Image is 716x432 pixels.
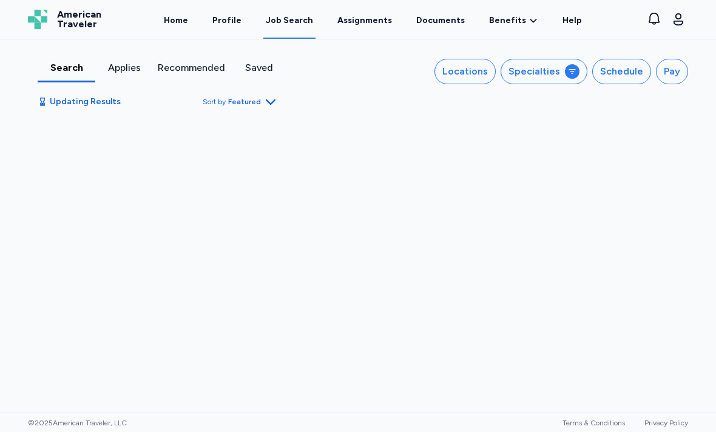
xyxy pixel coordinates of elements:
a: Job Search [263,1,316,39]
div: Saved [235,61,283,75]
span: Featured [228,97,261,107]
button: Pay [656,59,688,84]
span: Sort by [203,97,226,107]
button: Locations [434,59,496,84]
span: Updating Results [50,96,121,108]
a: Terms & Conditions [562,419,625,427]
div: Pay [664,64,680,79]
button: Sort byFeatured [203,95,278,109]
a: Privacy Policy [644,419,688,427]
button: Schedule [592,59,651,84]
a: Benefits [489,15,538,27]
div: Specialties [508,64,560,79]
span: © 2025 American Traveler, LLC [28,418,127,428]
button: Specialties [501,59,587,84]
div: Schedule [600,64,643,79]
div: Locations [442,64,488,79]
div: Search [42,61,90,75]
div: Job Search [266,15,313,27]
span: Benefits [489,15,526,27]
span: American Traveler [57,10,101,29]
div: Applies [100,61,148,75]
img: Logo [28,10,47,29]
div: Recommended [158,61,225,75]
